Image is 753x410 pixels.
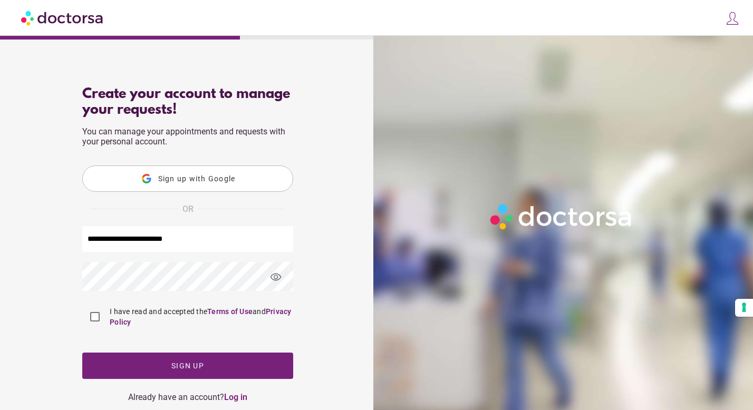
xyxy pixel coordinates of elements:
span: visibility [262,263,290,291]
img: Doctorsa.com [21,6,104,30]
button: Your consent preferences for tracking technologies [735,299,753,317]
span: Sign up [171,362,204,370]
button: Sign up with Google [82,165,293,192]
a: Log in [224,392,247,402]
span: Sign up with Google [158,174,236,183]
img: Logo-Doctorsa-trans-White-partial-flat.png [486,200,637,233]
label: I have read and accepted the and [108,306,293,327]
div: Already have an account? [82,392,293,402]
a: Privacy Policy [110,307,292,326]
img: icons8-customer-100.png [725,11,740,26]
p: You can manage your appointments and requests with your personal account. [82,126,293,147]
a: Terms of Use [207,307,253,316]
div: Create your account to manage your requests! [82,86,293,118]
span: OR [182,202,194,216]
button: Sign up [82,353,293,379]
